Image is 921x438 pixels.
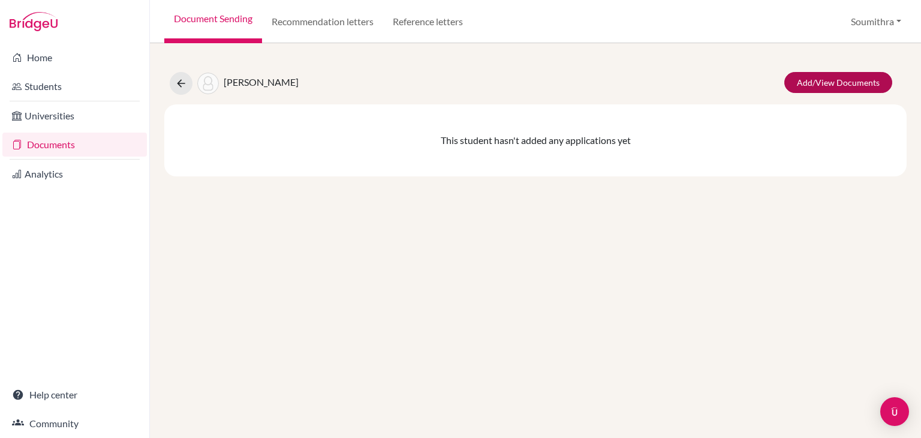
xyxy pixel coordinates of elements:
button: Soumithra [845,10,907,33]
a: Analytics [2,162,147,186]
img: Bridge-U [10,12,58,31]
a: Home [2,46,147,70]
span: [PERSON_NAME] [224,76,299,88]
a: Help center [2,383,147,407]
a: Community [2,412,147,436]
a: Add/View Documents [784,72,892,93]
a: Universities [2,104,147,128]
a: Documents [2,133,147,157]
div: This student hasn't added any applications yet [164,104,907,176]
div: Open Intercom Messenger [880,397,909,426]
a: Students [2,74,147,98]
